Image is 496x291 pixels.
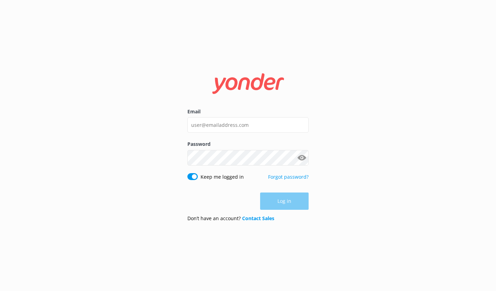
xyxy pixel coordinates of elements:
[187,140,309,148] label: Password
[187,117,309,133] input: user@emailaddress.com
[201,173,244,181] label: Keep me logged in
[268,173,309,180] a: Forgot password?
[242,215,274,222] a: Contact Sales
[187,215,274,222] p: Don’t have an account?
[187,108,309,115] label: Email
[295,151,309,165] button: Show password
